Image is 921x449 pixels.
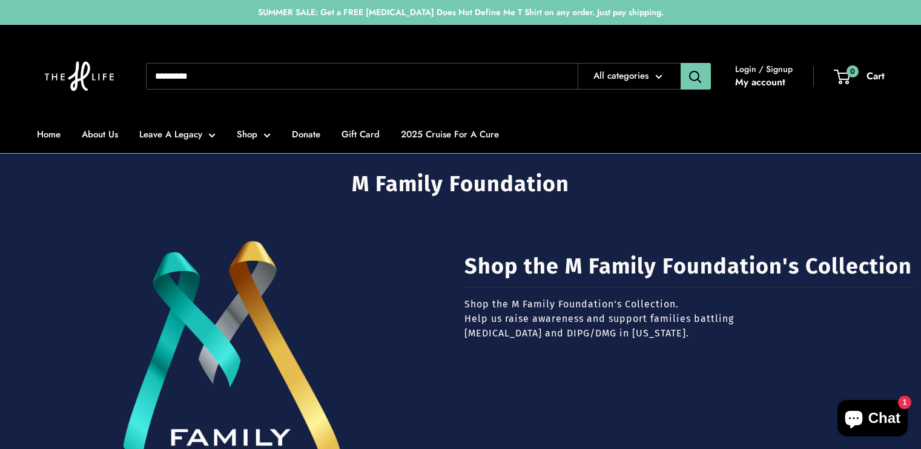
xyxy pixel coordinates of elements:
[835,67,885,85] a: 0 Cart
[464,326,916,341] p: [MEDICAL_DATA] and DIPG/DMG in [US_STATE].
[846,65,858,77] span: 0
[735,61,793,77] span: Login / Signup
[867,69,885,83] span: Cart
[834,400,911,439] inbox-online-store-chat: Shopify online store chat
[146,63,578,90] input: Search...
[139,126,216,143] a: Leave A Legacy
[292,126,320,143] a: Donate
[681,63,711,90] button: Search
[237,126,271,143] a: Shop
[464,312,916,326] p: Help us raise awareness and support families battling
[342,126,380,143] a: Gift Card
[735,73,785,91] a: My account
[82,126,118,143] a: About Us
[37,37,122,116] img: The H Life
[401,126,499,143] a: 2025 Cruise For A Cure
[464,297,916,312] p: Shop the M Family Foundation's Collection.
[37,126,61,143] a: Home
[464,255,916,277] p: Shop the M Family Foundation's Collection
